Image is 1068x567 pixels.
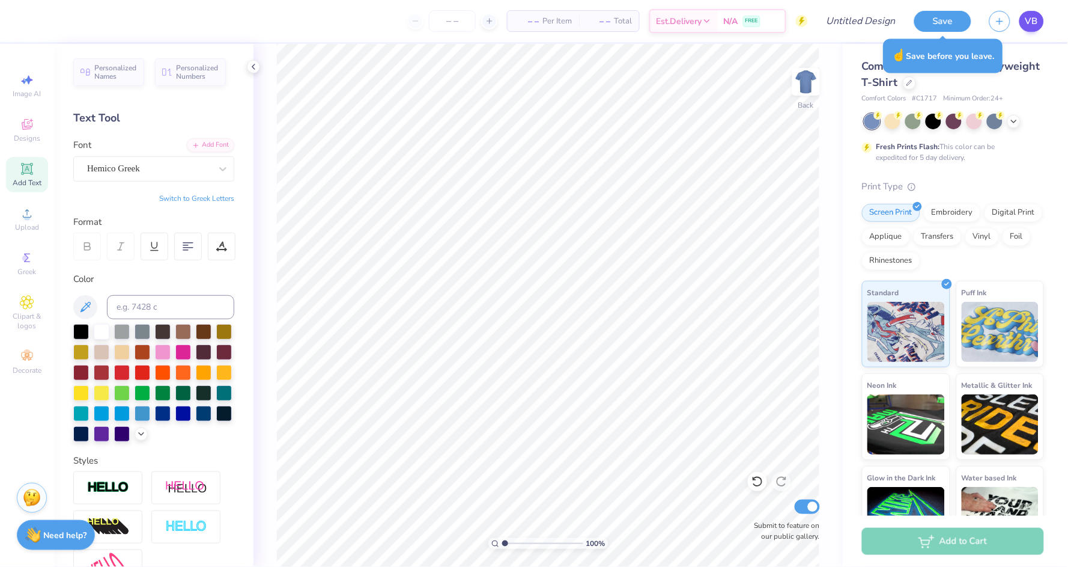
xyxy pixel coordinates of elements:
label: Font [73,138,91,152]
img: Puff Ink [962,302,1039,362]
span: 100 % [586,538,605,549]
div: Rhinestones [862,252,920,270]
img: Negative Space [165,520,207,534]
div: Text Tool [73,110,234,126]
span: # C1717 [912,94,938,104]
a: VB [1019,11,1044,32]
span: Add Text [13,178,41,188]
div: Format [73,215,235,229]
span: Neon Ink [867,379,897,391]
span: Water based Ink [962,471,1017,484]
span: Per Item [542,15,572,28]
span: – – [586,15,610,28]
span: Upload [15,222,39,232]
div: Styles [73,454,234,468]
span: Total [614,15,632,28]
span: Greek [18,267,37,277]
div: Transfers [914,228,962,246]
span: Personalized Numbers [176,64,219,81]
span: Puff Ink [962,286,987,299]
span: ☝️ [892,48,906,64]
span: Image AI [13,89,41,99]
span: Minimum Order: 24 + [944,94,1004,104]
img: 3d Illusion [87,518,129,537]
span: Metallic & Glitter Ink [962,379,1033,391]
span: – – [515,15,539,28]
input: – – [429,10,476,32]
div: Applique [862,228,910,246]
img: Standard [867,302,945,362]
div: Back [798,100,814,111]
span: Personalized Names [94,64,137,81]
img: Neon Ink [867,394,945,455]
div: Digital Print [985,204,1043,222]
div: Foil [1003,228,1031,246]
img: Stroke [87,481,129,495]
span: FREE [745,17,758,25]
div: Add Font [187,138,234,152]
div: Screen Print [862,204,920,222]
div: Print Type [862,180,1044,194]
label: Submit to feature on our public gallery. [748,520,820,542]
strong: Fresh Prints Flash: [876,142,940,152]
span: Comfort Colors [862,94,906,104]
span: Designs [14,133,40,143]
span: Clipart & logos [6,311,48,331]
div: Save before you leave. [884,39,1003,73]
span: Est. Delivery [657,15,702,28]
div: Embroidery [924,204,981,222]
strong: Need help? [44,530,87,541]
img: Shadow [165,480,207,495]
img: Glow in the Dark Ink [867,487,945,547]
button: Switch to Greek Letters [159,194,234,203]
span: VB [1025,14,1038,28]
span: N/A [724,15,738,28]
span: Glow in the Dark Ink [867,471,936,484]
input: Untitled Design [817,9,905,33]
div: Vinyl [965,228,999,246]
button: Save [914,11,971,32]
span: Decorate [13,366,41,375]
img: Back [794,70,818,94]
div: Color [73,272,234,286]
input: e.g. 7428 c [107,295,234,319]
img: Water based Ink [962,487,1039,547]
span: Comfort Colors Adult Heavyweight T-Shirt [862,59,1040,90]
img: Metallic & Glitter Ink [962,394,1039,455]
span: Standard [867,286,899,299]
div: This color can be expedited for 5 day delivery. [876,141,1024,163]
